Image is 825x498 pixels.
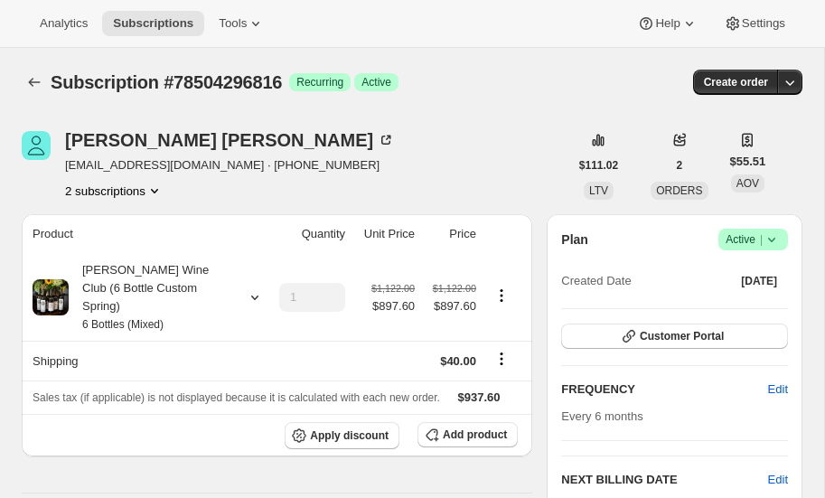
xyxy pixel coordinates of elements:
[579,158,618,173] span: $111.02
[40,16,88,31] span: Analytics
[113,16,193,31] span: Subscriptions
[741,274,777,288] span: [DATE]
[22,70,47,95] button: Subscriptions
[640,329,724,343] span: Customer Portal
[713,11,796,36] button: Settings
[561,324,788,349] button: Customer Portal
[22,131,51,160] span: Michele Liakos
[742,16,785,31] span: Settings
[561,471,767,489] h2: NEXT BILLING DATE
[426,297,476,315] span: $897.60
[285,422,399,449] button: Apply discount
[458,390,501,404] span: $937.60
[693,70,779,95] button: Create order
[730,268,788,294] button: [DATE]
[726,230,781,249] span: Active
[487,349,516,369] button: Shipping actions
[33,279,69,315] img: product img
[487,286,516,305] button: Product actions
[757,375,799,404] button: Edit
[22,341,264,381] th: Shipping
[29,11,98,36] button: Analytics
[65,131,395,149] div: [PERSON_NAME] [PERSON_NAME]
[656,184,702,197] span: ORDERS
[626,11,708,36] button: Help
[760,232,763,247] span: |
[51,72,282,92] span: Subscription #78504296816
[65,182,164,200] button: Product actions
[102,11,204,36] button: Subscriptions
[65,156,395,174] span: [EMAIL_ADDRESS][DOMAIN_NAME] · [PHONE_NUMBER]
[371,283,415,294] small: $1,122.00
[561,272,631,290] span: Created Date
[420,214,482,254] th: Price
[736,177,759,190] span: AOV
[361,75,391,89] span: Active
[440,354,476,368] span: $40.00
[433,283,476,294] small: $1,122.00
[296,75,343,89] span: Recurring
[704,75,768,89] span: Create order
[443,428,507,442] span: Add product
[655,16,680,31] span: Help
[208,11,276,36] button: Tools
[666,153,694,178] button: 2
[219,16,247,31] span: Tools
[371,297,415,315] span: $897.60
[417,422,518,447] button: Add product
[22,214,264,254] th: Product
[264,214,351,254] th: Quantity
[730,153,766,171] span: $55.51
[82,318,164,331] small: 6 Bottles (Mixed)
[677,158,683,173] span: 2
[768,381,788,399] span: Edit
[561,230,588,249] h2: Plan
[351,214,420,254] th: Unit Price
[33,391,440,404] span: Sales tax (if applicable) is not displayed because it is calculated with each new order.
[561,381,767,399] h2: FREQUENCY
[589,184,608,197] span: LTV
[310,428,389,443] span: Apply discount
[568,153,629,178] button: $111.02
[69,261,231,334] div: [PERSON_NAME] Wine Club (6 Bottle Custom Spring)
[768,471,788,489] button: Edit
[561,409,642,423] span: Every 6 months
